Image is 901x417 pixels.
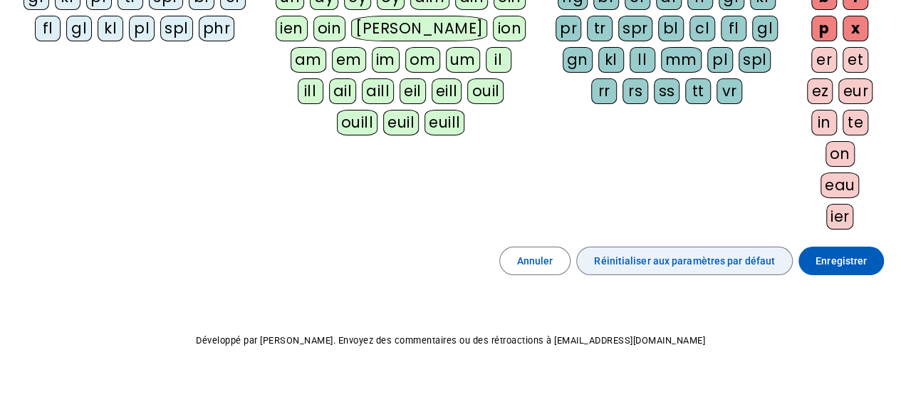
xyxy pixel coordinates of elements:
div: in [811,110,837,135]
div: ill [298,78,323,104]
div: aill [362,78,394,104]
div: gn [563,47,593,73]
div: ion [493,16,526,41]
div: te [843,110,868,135]
div: phr [199,16,235,41]
div: fl [721,16,746,41]
div: on [826,141,855,167]
div: pl [707,47,733,73]
div: kl [98,16,123,41]
div: ez [807,78,833,104]
button: Réinitialiser aux paramètres par défaut [576,247,793,275]
div: om [405,47,440,73]
button: Annuler [499,247,571,275]
div: er [811,47,837,73]
div: ier [826,204,854,230]
button: Enregistrer [798,247,884,275]
div: eil [400,78,426,104]
div: ail [329,78,357,104]
div: [PERSON_NAME] [351,16,487,41]
span: Réinitialiser aux paramètres par défaut [594,252,775,269]
span: Annuler [517,252,553,269]
div: p [811,16,837,41]
div: ouill [337,110,377,135]
div: eur [838,78,873,104]
div: kl [598,47,624,73]
div: bl [658,16,684,41]
div: et [843,47,868,73]
div: em [332,47,366,73]
div: spr [618,16,652,41]
div: ouil [467,78,504,104]
div: fl [35,16,61,41]
div: vr [717,78,742,104]
div: tr [587,16,613,41]
div: ss [654,78,679,104]
div: ien [276,16,308,41]
div: il [486,47,511,73]
div: spl [739,47,771,73]
span: Enregistrer [816,252,867,269]
div: euil [383,110,419,135]
div: oin [313,16,346,41]
div: cl [689,16,715,41]
div: rr [591,78,617,104]
div: gl [66,16,92,41]
div: ll [630,47,655,73]
div: eill [432,78,462,104]
div: pr [556,16,581,41]
div: im [372,47,400,73]
div: eau [821,173,860,198]
div: am [291,47,326,73]
div: spl [160,16,193,41]
div: tt [685,78,711,104]
div: gl [752,16,778,41]
div: pl [129,16,155,41]
p: Développé par [PERSON_NAME]. Envoyez des commentaires ou des rétroactions à [EMAIL_ADDRESS][DOMAI... [11,332,890,349]
div: rs [623,78,648,104]
div: euill [425,110,464,135]
div: x [843,16,868,41]
div: um [446,47,480,73]
div: mm [661,47,702,73]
